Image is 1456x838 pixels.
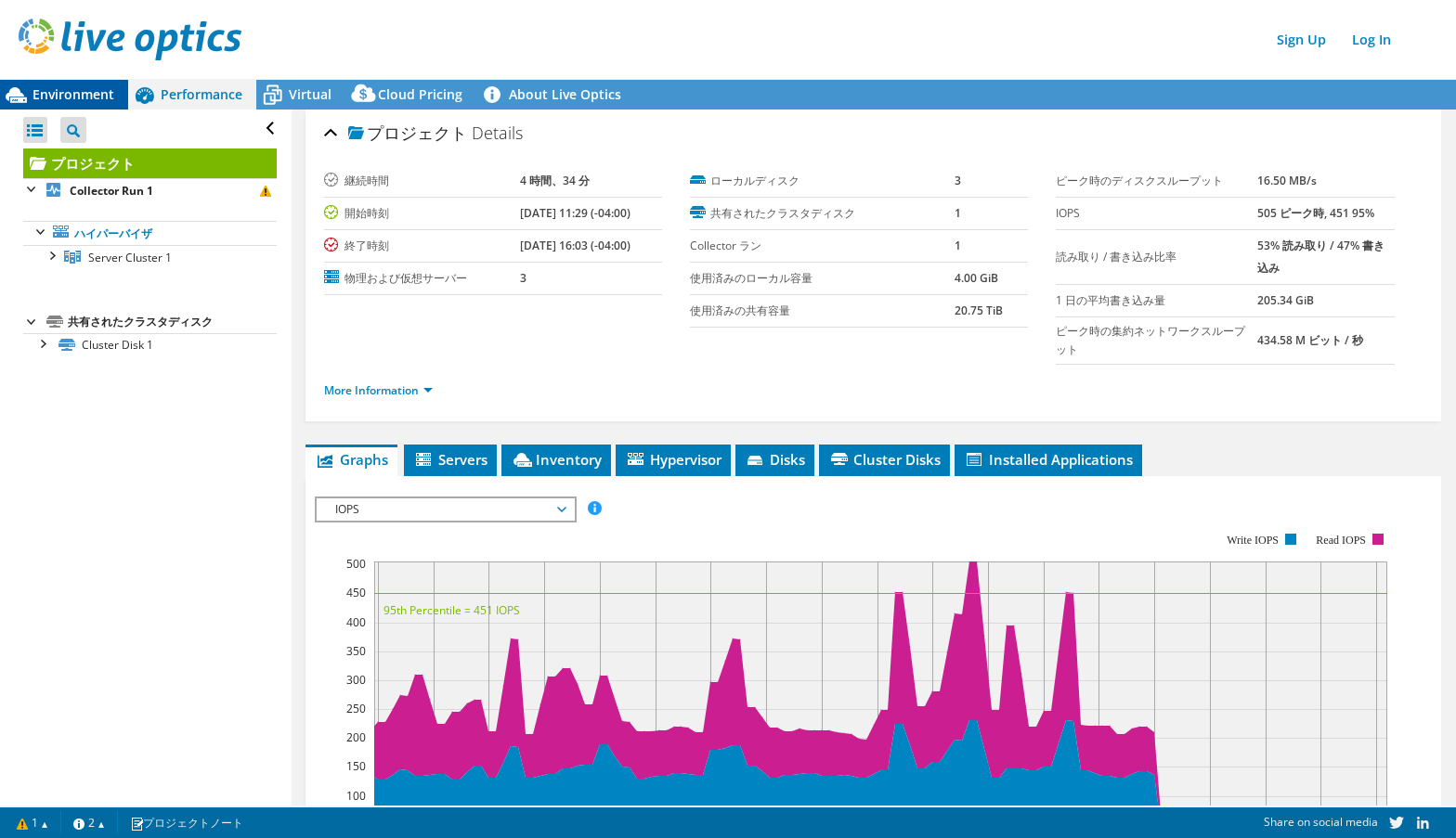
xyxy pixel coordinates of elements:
[346,788,366,804] text: 100
[520,173,590,188] b: 4 時間、34 分
[955,238,961,253] b: 1
[23,148,277,178] a: プロジェクト
[955,205,961,221] b: 1
[472,122,523,144] span: Details
[1257,332,1363,348] b: 434.58 M ビット / 秒
[88,250,172,265] span: Server Cluster 1
[346,585,366,600] text: 450
[68,311,277,333] div: 共有されたクラスタディスク
[346,672,366,688] text: 300
[690,302,955,320] label: 使用済みの共有容量
[324,269,520,288] label: 物理および仮想サーバー
[346,643,366,659] text: 350
[326,498,565,521] span: IOPS
[1056,248,1257,266] label: 読み取り / 書き込み比率
[23,178,277,202] a: Collector Run 1
[23,221,277,245] a: ハイパーバイザ
[4,811,61,834] a: 1
[1257,238,1384,276] b: 53% 読み取り / 47% 書き込み
[346,758,366,774] text: 150
[1056,204,1257,223] label: IOPS
[511,450,602,469] span: Inventory
[23,333,277,357] a: Cluster Disk 1
[289,85,331,103] span: Virtual
[70,183,153,199] b: Collector Run 1
[324,237,520,255] label: 終了時刻
[1257,173,1317,188] b: 16.50 MB/s
[520,270,526,286] b: 3
[117,811,256,834] a: プロジェクトノート
[324,204,520,223] label: 開始時刻
[1257,205,1374,221] b: 505 ピーク時, 451 95%
[520,238,630,253] b: [DATE] 16:03 (-04:00)
[1056,172,1257,190] label: ピーク時のディスクスループット
[955,270,998,286] b: 4.00 GiB
[1316,534,1366,547] text: Read IOPS
[378,85,462,103] span: Cloud Pricing
[828,450,941,469] span: Cluster Disks
[1227,534,1279,547] text: Write IOPS
[315,450,388,469] span: Graphs
[690,237,955,255] label: Collector ラン
[60,811,118,834] a: 2
[161,85,242,103] span: Performance
[476,80,635,110] a: About Live Optics
[1264,814,1378,830] span: Share on social media
[1056,291,1257,310] label: 1 日の平均書き込み量
[324,172,520,190] label: 継続時間
[346,701,366,716] text: 250
[690,204,955,223] label: 共有されたクラスタディスク
[964,450,1133,469] span: Installed Applications
[32,85,114,103] span: Environment
[1257,292,1314,308] b: 205.34 GiB
[1343,26,1400,53] a: Log In
[1267,26,1335,53] a: Sign Up
[955,173,961,188] b: 3
[346,614,366,630] text: 400
[1056,322,1257,359] label: ピーク時の集約ネットワークスループット
[383,602,520,618] text: 95th Percentile = 451 IOPS
[745,450,805,469] span: Disks
[520,205,630,221] b: [DATE] 11:29 (-04:00)
[348,124,467,143] span: プロジェクト
[625,450,721,469] span: Hypervisor
[346,556,366,572] text: 500
[346,729,366,745] text: 200
[690,269,955,288] label: 使用済みのローカル容量
[23,245,277,269] a: Server Cluster 1
[413,450,487,469] span: Servers
[19,19,241,60] img: live_optics_svg.svg
[324,382,433,398] a: More Information
[690,172,955,190] label: ローカルディスク
[955,303,1003,318] b: 20.75 TiB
